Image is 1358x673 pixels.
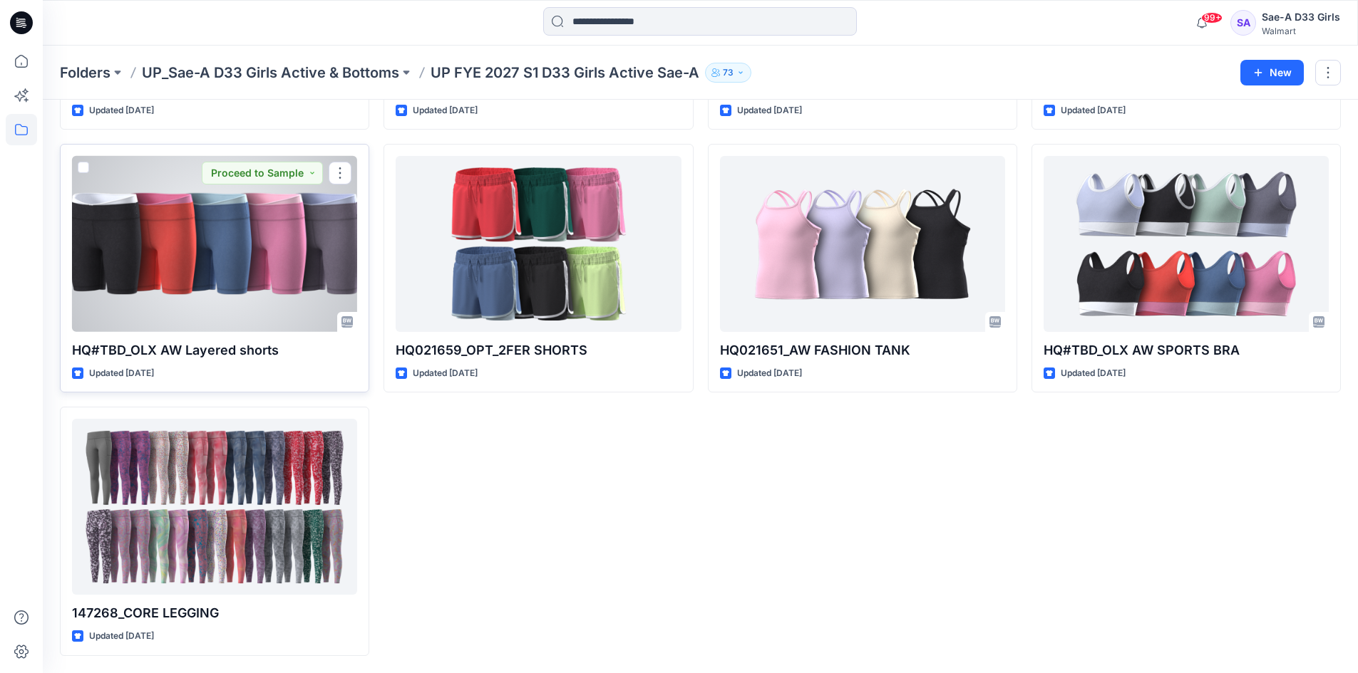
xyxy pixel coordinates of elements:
p: Updated [DATE] [413,366,478,381]
p: HQ021651_AW FASHION TANK [720,340,1005,360]
button: New [1240,60,1304,85]
a: HQ021659_OPT_2FER SHORTS [396,156,681,332]
p: HQ021659_OPT_2FER SHORTS [396,340,681,360]
p: HQ#TBD_OLX AW Layered shorts [72,340,357,360]
a: Folders [60,63,110,83]
p: Updated [DATE] [737,103,802,118]
p: Updated [DATE] [413,103,478,118]
button: 73 [705,63,751,83]
p: Updated [DATE] [89,366,154,381]
div: Walmart [1262,26,1340,36]
p: Updated [DATE] [89,629,154,644]
span: 99+ [1201,12,1223,24]
a: 147268_CORE LEGGING [72,419,357,595]
a: HQ#TBD_OLX AW SPORTS BRA [1044,156,1329,332]
p: HQ#TBD_OLX AW SPORTS BRA [1044,340,1329,360]
p: Updated [DATE] [1061,103,1126,118]
a: UP_Sae-A D33 Girls Active & Bottoms [142,63,399,83]
p: 147268_CORE LEGGING [72,603,357,623]
p: Updated [DATE] [89,103,154,118]
p: UP FYE 2027 S1 D33 Girls Active Sae-A [431,63,699,83]
div: Sae-A D33 Girls [1262,9,1340,26]
div: SA [1230,10,1256,36]
p: 73 [723,65,734,80]
p: Updated [DATE] [1061,366,1126,381]
a: HQ021651_AW FASHION TANK [720,156,1005,332]
a: HQ#TBD_OLX AW Layered shorts [72,156,357,332]
p: Updated [DATE] [737,366,802,381]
